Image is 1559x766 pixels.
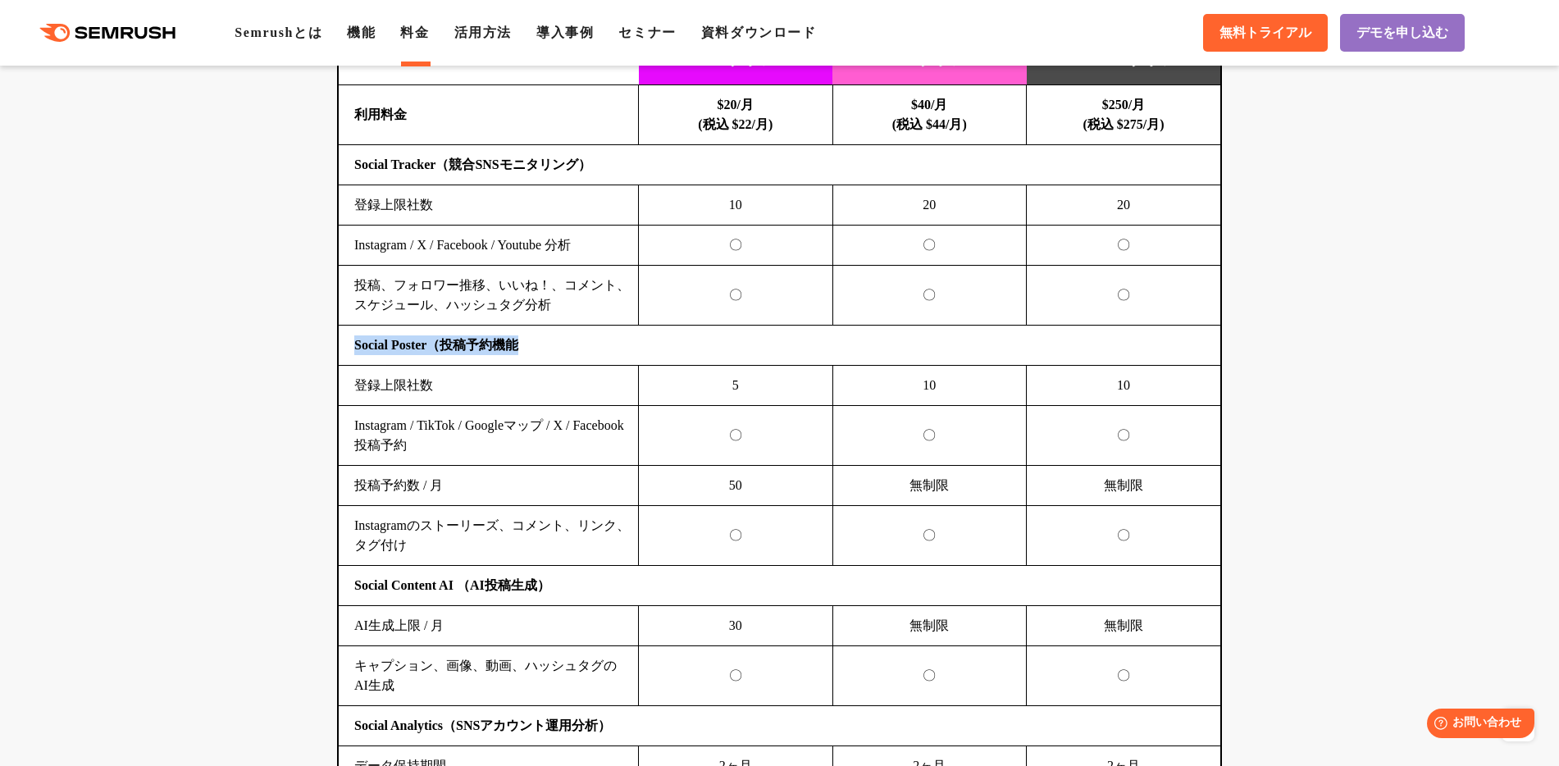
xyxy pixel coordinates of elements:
[1027,266,1221,326] td: 〇
[892,98,967,131] b: $40/月 (税込 $44/月)
[536,25,594,39] a: 導入事例
[639,646,833,706] td: 〇
[1027,506,1221,566] td: 〇
[1027,406,1221,466] td: 〇
[832,266,1027,326] td: 〇
[701,25,817,39] a: 資料ダウンロード
[832,506,1027,566] td: 〇
[832,366,1027,406] td: 10
[1413,702,1541,748] iframe: Help widget launcher
[639,466,833,506] td: 50
[339,466,639,506] td: 投稿予約数 / 月
[235,25,322,39] a: Semrushとは
[1027,606,1221,646] td: 無制限
[1027,366,1221,406] td: 10
[832,466,1027,506] td: 無制限
[832,185,1027,226] td: 20
[1203,14,1328,52] a: 無料トライアル
[354,718,611,732] b: Social Analytics（SNSアカウント運用分析）
[339,185,639,226] td: 登録上限社数
[832,226,1027,266] td: 〇
[339,266,639,326] td: 投稿、フォロワー推移、いいね！、コメント、スケジュール、ハッシュタグ分析
[1027,226,1221,266] td: 〇
[639,226,833,266] td: 〇
[698,98,773,131] b: $20/月 (税込 $22/月)
[354,107,407,121] b: 利用料金
[354,578,550,592] b: Social Content AI （AI投稿生成）
[1027,466,1221,506] td: 無制限
[339,366,639,406] td: 登録上限社数
[1027,646,1221,706] td: 〇
[639,185,833,226] td: 10
[639,366,833,406] td: 5
[639,266,833,326] td: 〇
[454,25,512,39] a: 活用方法
[832,646,1027,706] td: 〇
[339,646,639,706] td: キャプション、画像、動画、ハッシュタグのAI生成
[1083,98,1164,131] b: $250/月 (税込 $275/月)
[618,25,676,39] a: セミナー
[1027,185,1221,226] td: 20
[354,157,591,171] b: Social Tracker（競合SNSモニタリング）
[639,506,833,566] td: 〇
[639,406,833,466] td: 〇
[1356,25,1448,42] span: デモを申し込む
[354,338,518,352] b: Social Poster（投稿予約機能
[639,606,833,646] td: 30
[339,606,639,646] td: AI生成上限 / 月
[1340,14,1465,52] a: デモを申し込む
[832,406,1027,466] td: 〇
[400,25,429,39] a: 料金
[339,226,639,266] td: Instagram / X / Facebook / Youtube 分析
[339,506,639,566] td: Instagramのストーリーズ、コメント、リンク、タグ付け
[1219,25,1311,42] span: 無料トライアル
[339,406,639,466] td: Instagram / TikTok / Googleマップ / X / Facebook 投稿予約
[347,25,376,39] a: 機能
[832,606,1027,646] td: 無制限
